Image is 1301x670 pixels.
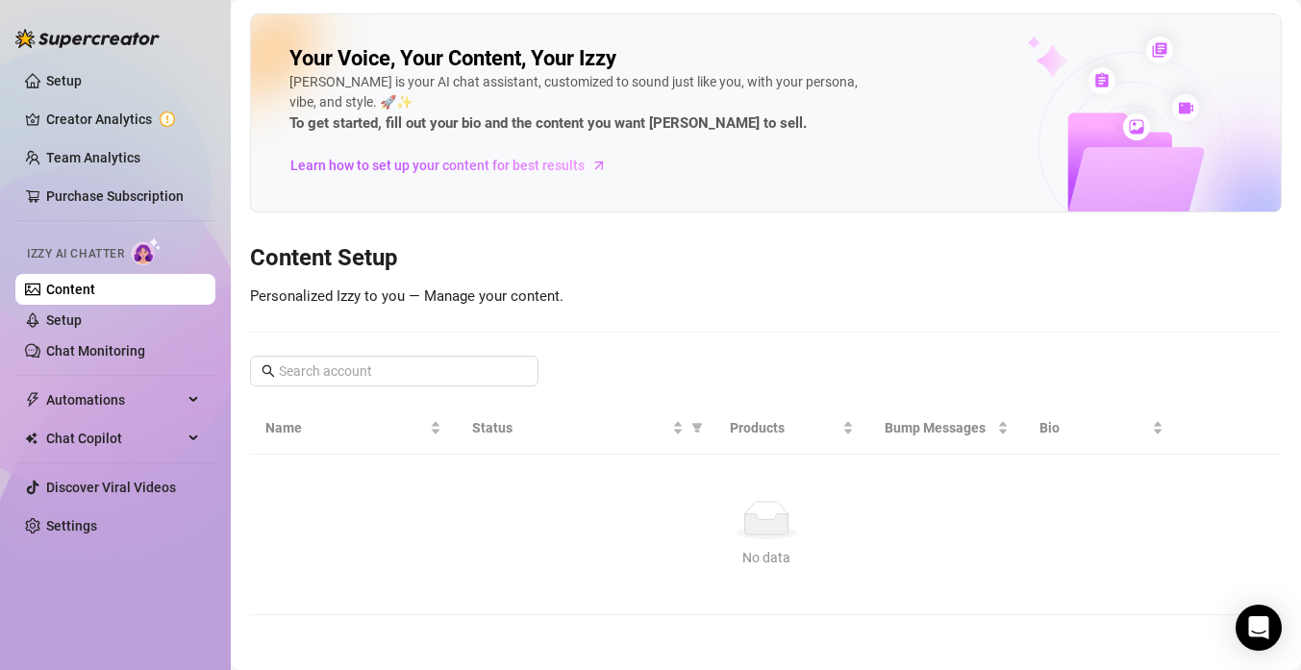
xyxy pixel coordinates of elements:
[46,282,95,297] a: Content
[289,72,866,136] div: [PERSON_NAME] is your AI chat assistant, customized to sound just like you, with your persona, vi...
[46,480,176,495] a: Discover Viral Videos
[46,73,82,88] a: Setup
[46,343,145,359] a: Chat Monitoring
[250,287,563,305] span: Personalized Izzy to you — Manage your content.
[472,417,668,438] span: Status
[983,15,1281,211] img: ai-chatter-content-library-cLFOSyPT.png
[46,104,200,135] a: Creator Analytics exclamation-circle
[132,237,162,265] img: AI Chatter
[279,360,512,382] input: Search account
[25,432,38,445] img: Chat Copilot
[46,312,82,328] a: Setup
[1236,605,1282,651] div: Open Intercom Messenger
[46,423,183,454] span: Chat Copilot
[250,402,457,455] th: Name
[27,245,124,263] span: Izzy AI Chatter
[46,188,184,204] a: Purchase Subscription
[1039,417,1148,438] span: Bio
[46,150,140,165] a: Team Analytics
[265,417,426,438] span: Name
[289,114,807,132] strong: To get started, fill out your bio and the content you want [PERSON_NAME] to sell.
[688,413,707,442] span: filter
[730,417,838,438] span: Products
[46,518,97,534] a: Settings
[273,547,1259,568] div: No data
[589,156,609,175] span: arrow-right
[885,417,993,438] span: Bump Messages
[25,392,40,408] span: thunderbolt
[289,45,616,72] h2: Your Voice, Your Content, Your Izzy
[262,364,275,378] span: search
[290,155,585,176] span: Learn how to set up your content for best results
[869,402,1024,455] th: Bump Messages
[250,243,1282,274] h3: Content Setup
[15,29,160,48] img: logo-BBDzfeDw.svg
[289,150,621,181] a: Learn how to set up your content for best results
[1024,402,1179,455] th: Bio
[714,402,869,455] th: Products
[457,402,714,455] th: Status
[691,422,703,434] span: filter
[46,385,183,415] span: Automations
